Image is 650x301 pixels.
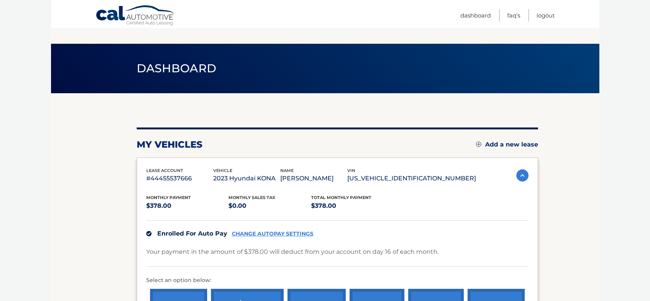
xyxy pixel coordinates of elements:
span: Monthly sales Tax [228,195,275,200]
span: vin [347,168,355,173]
p: 2023 Hyundai KONA [213,173,280,184]
a: FAQ's [507,9,520,22]
img: add.svg [476,142,481,147]
span: Enrolled For Auto Pay [157,230,227,237]
p: $378.00 [146,201,229,211]
p: [PERSON_NAME] [280,173,347,184]
span: lease account [146,168,183,173]
a: CHANGE AUTOPAY SETTINGS [232,231,313,237]
img: accordion-active.svg [516,169,529,182]
h2: my vehicles [137,139,203,150]
span: Dashboard [137,61,217,75]
p: Select an option below: [146,276,529,285]
span: vehicle [213,168,232,173]
a: Add a new lease [476,141,538,148]
a: Dashboard [460,9,491,22]
span: Monthly Payment [146,195,191,200]
p: $378.00 [311,201,394,211]
p: [US_VEHICLE_IDENTIFICATION_NUMBER] [347,173,476,184]
span: Total Monthly Payment [311,195,371,200]
p: Your payment in the amount of $378.00 will deduct from your account on day 16 of each month. [146,247,439,257]
img: check.svg [146,231,152,236]
a: Logout [537,9,555,22]
p: #44455537666 [146,173,213,184]
p: $0.00 [228,201,311,211]
a: Cal Automotive [96,5,176,27]
span: name [280,168,294,173]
